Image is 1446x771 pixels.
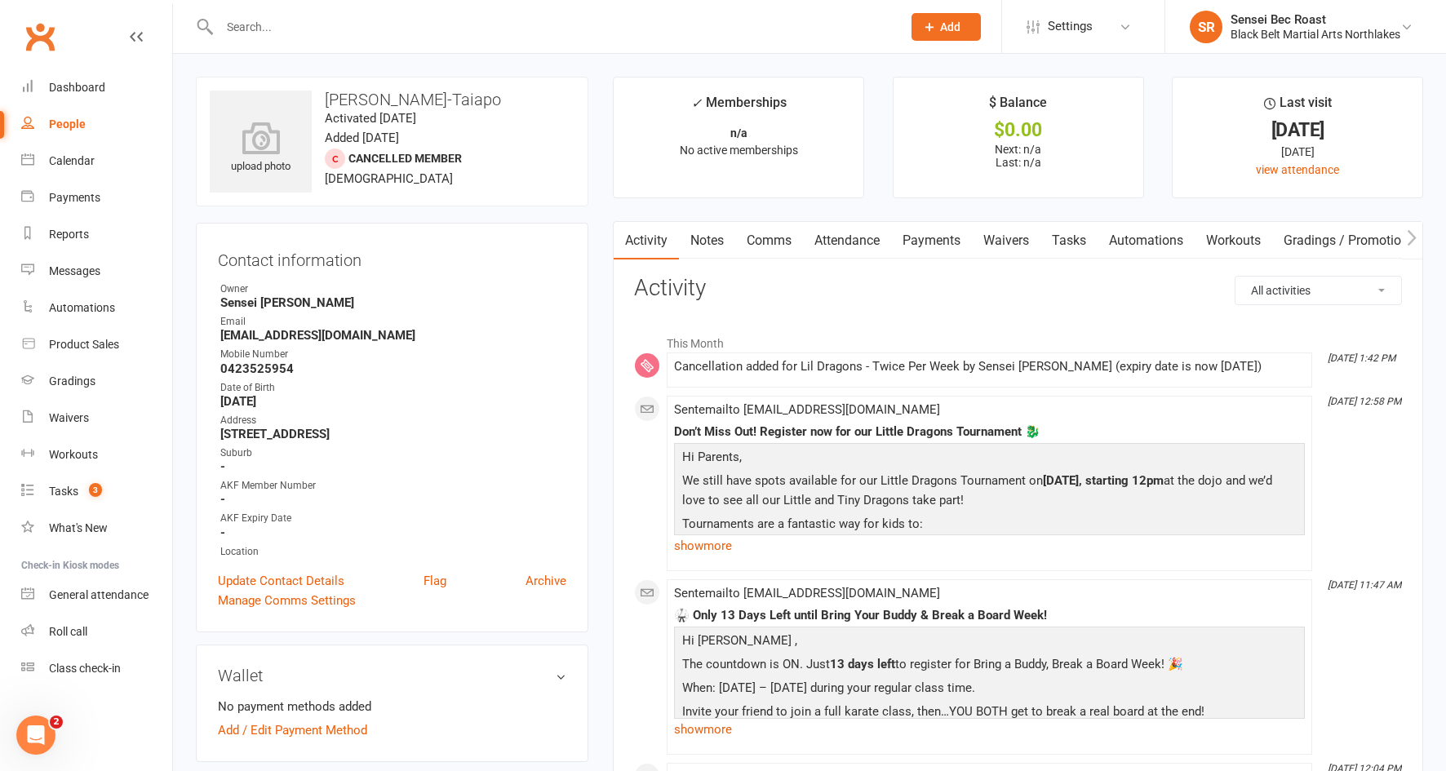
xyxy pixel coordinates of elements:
h3: Activity [634,276,1402,301]
a: Notes [679,222,735,259]
a: Add / Edit Payment Method [218,720,367,740]
span: 13 days left [830,657,895,671]
div: Tasks [49,485,78,498]
div: Workouts [49,448,98,461]
time: Added [DATE] [325,131,399,145]
strong: - [220,492,566,507]
strong: [EMAIL_ADDRESS][DOMAIN_NAME] [220,328,566,343]
a: show more [674,718,1305,741]
iframe: Intercom live chat [16,716,55,755]
a: Automations [1098,222,1195,259]
span: Sent email to [EMAIL_ADDRESS][DOMAIN_NAME] [674,402,940,417]
div: Mobile Number [220,347,566,362]
a: Attendance [803,222,891,259]
a: Messages [21,253,172,290]
div: $0.00 [908,122,1129,139]
div: 🥋 Only 13 Days Left until Bring Your Buddy & Break a Board Week! [674,609,1305,623]
div: Reports [49,228,89,241]
div: Owner [220,281,566,297]
button: Add [912,13,981,41]
h3: [PERSON_NAME]-Taiapo [210,91,574,109]
div: [DATE] [1187,143,1408,161]
p: The countdown is ON. Just to register for Bring a Buddy, Break a Board Week! 🎉 [678,654,1301,678]
a: What's New [21,510,172,547]
div: Calendar [49,154,95,167]
span: Add [940,20,960,33]
a: People [21,106,172,143]
a: Manage Comms Settings [218,591,356,610]
p: Tournaments are a fantastic way for kids to: [678,514,1301,538]
span: Sent email to [EMAIL_ADDRESS][DOMAIN_NAME] [674,586,940,600]
div: Last visit [1264,92,1332,122]
h3: Wallet [218,667,566,685]
p: Invite your friend to join a full karate class, then…YOU BOTH get to break a real board at the end! [678,702,1301,725]
div: Payments [49,191,100,204]
a: Payments [891,222,972,259]
time: Activated [DATE] [325,111,416,126]
a: Gradings / Promotions [1272,222,1426,259]
div: Waivers [49,411,89,424]
a: Waivers [21,400,172,436]
div: People [49,117,86,131]
a: Comms [735,222,803,259]
div: General attendance [49,588,149,601]
div: Roll call [49,625,87,638]
div: Address [220,413,566,428]
p: We still have spots available for our Little Dragons Tournament on at the dojo and we’d love to s... [678,471,1301,514]
a: General attendance kiosk mode [21,577,172,614]
div: Don’t Miss Out! Register now for our Little Dragons Tournament 🐉 [674,425,1305,439]
p: Next: n/a Last: n/a [908,143,1129,169]
li: No payment methods added [218,697,566,716]
a: Payments [21,179,172,216]
div: Cancellation added for Lil Dragons - Twice Per Week by Sensei [PERSON_NAME] (expiry date is now [... [674,360,1305,374]
h3: Contact information [218,245,566,269]
div: Dashboard [49,81,105,94]
div: Automations [49,301,115,314]
span: Settings [1048,8,1093,45]
a: Gradings [21,363,172,400]
div: Black Belt Martial Arts Northlakes [1231,27,1400,42]
strong: - [220,459,566,474]
strong: Sensei [PERSON_NAME] [220,295,566,310]
a: Workouts [1195,222,1272,259]
input: Search... [215,16,890,38]
div: Sensei Bec Roast [1231,12,1400,27]
a: Workouts [21,436,172,473]
div: Suburb [220,445,566,461]
i: [DATE] 12:58 PM [1328,396,1401,407]
div: Location [220,544,566,560]
span: 3 [89,483,102,497]
div: What's New [49,521,108,534]
a: Reports [21,216,172,253]
div: Class check-in [49,662,121,675]
strong: - [220,525,566,540]
div: $ Balance [989,92,1047,122]
div: Messages [49,264,100,277]
div: Email [220,314,566,330]
a: Tasks [1040,222,1098,259]
a: Dashboard [21,69,172,106]
a: Tasks 3 [21,473,172,510]
a: Product Sales [21,326,172,363]
div: Memberships [691,92,787,122]
a: Class kiosk mode [21,650,172,687]
div: AKF Expiry Date [220,511,566,526]
span: 2 [50,716,63,729]
p: Hi [PERSON_NAME] , [678,631,1301,654]
div: SR [1190,11,1222,43]
a: Automations [21,290,172,326]
strong: [STREET_ADDRESS] [220,427,566,441]
a: Roll call [21,614,172,650]
strong: 0423525954 [220,361,566,376]
strong: [DATE] [220,394,566,409]
div: Product Sales [49,338,119,351]
span: No active memberships [680,144,798,157]
span: [DEMOGRAPHIC_DATA] [325,171,453,186]
p: When: [DATE] – [DATE] during your regular class time. [678,678,1301,702]
strong: n/a [730,126,747,140]
i: [DATE] 1:42 PM [1328,352,1395,364]
div: upload photo [210,122,312,175]
div: Gradings [49,374,95,388]
div: Date of Birth [220,380,566,396]
i: ✓ [691,95,702,111]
